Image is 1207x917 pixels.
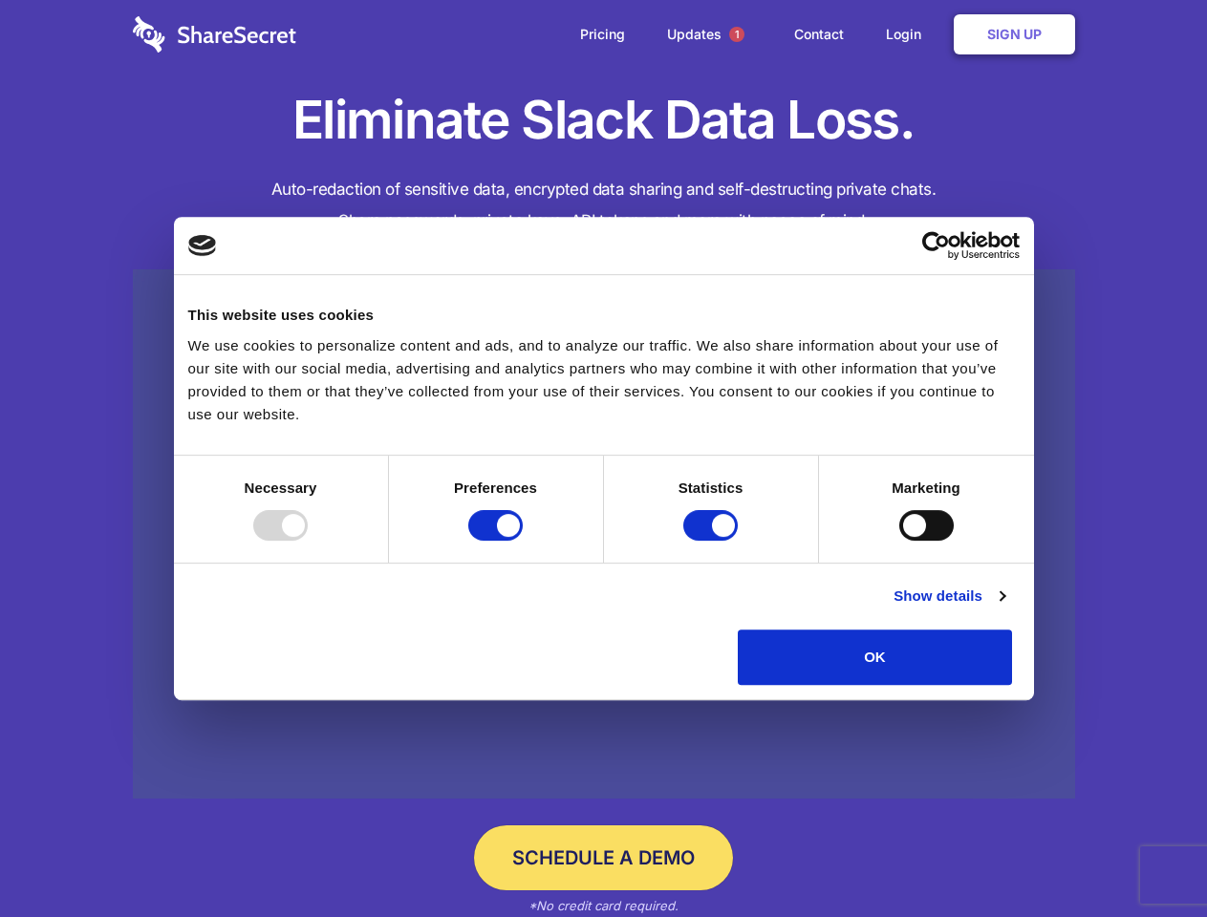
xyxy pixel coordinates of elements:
a: Schedule a Demo [474,825,733,890]
a: Login [867,5,950,64]
a: Wistia video thumbnail [133,269,1075,800]
strong: Preferences [454,480,537,496]
h1: Eliminate Slack Data Loss. [133,86,1075,155]
a: Sign Up [954,14,1075,54]
div: We use cookies to personalize content and ads, and to analyze our traffic. We also share informat... [188,334,1020,426]
strong: Necessary [245,480,317,496]
img: logo-wordmark-white-trans-d4663122ce5f474addd5e946df7df03e33cb6a1c49d2221995e7729f52c070b2.svg [133,16,296,53]
strong: Marketing [892,480,960,496]
a: Contact [775,5,863,64]
button: OK [738,629,1012,685]
h4: Auto-redaction of sensitive data, encrypted data sharing and self-destructing private chats. Shar... [133,174,1075,237]
a: Pricing [561,5,644,64]
a: Usercentrics Cookiebot - opens in a new window [852,231,1020,260]
strong: Statistics [679,480,744,496]
div: This website uses cookies [188,304,1020,327]
span: 1 [729,27,744,42]
img: logo [188,235,217,256]
em: *No credit card required. [528,898,679,913]
a: Show details [894,585,1004,608]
